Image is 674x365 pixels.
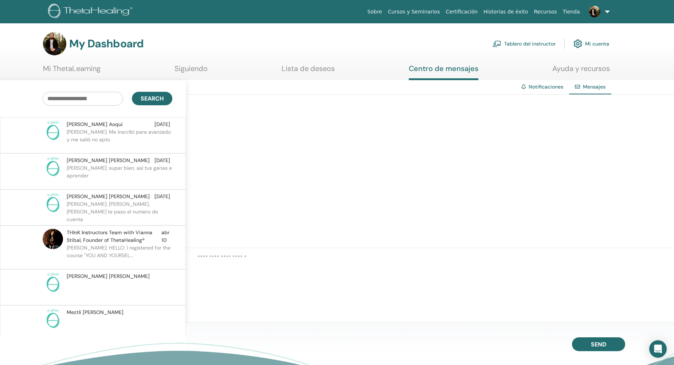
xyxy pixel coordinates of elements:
a: Ayuda y recursos [552,64,610,78]
img: no-photo.png [43,121,63,141]
span: [PERSON_NAME] Aoqui [67,121,123,128]
span: Mensajes [583,83,606,90]
img: no-photo.png [43,157,63,177]
img: no-photo.png [43,309,63,329]
img: default.jpg [43,32,66,55]
span: [DATE] [154,121,170,128]
a: Cursos y Seminarios [385,5,443,19]
h3: My Dashboard [69,37,144,50]
a: Notificaciones [529,83,563,90]
a: Sobre [364,5,385,19]
span: Meztli [PERSON_NAME] [67,309,124,316]
img: default.jpg [43,229,63,249]
span: [PERSON_NAME] [PERSON_NAME] [67,193,150,200]
a: Mi cuenta [573,36,609,52]
p: [PERSON_NAME]: HELLO: I registered for the course "YOU AND YOURSEL... [67,244,172,266]
img: logo.png [48,4,135,20]
div: Open Intercom Messenger [649,340,667,358]
a: Mi ThetaLearning [43,64,101,78]
p: [PERSON_NAME]: [PERSON_NAME], [PERSON_NAME] te paso el numero de cuenta [67,200,172,222]
img: cog.svg [573,38,582,50]
a: Recursos [531,5,560,19]
span: [DATE] [154,157,170,164]
p: [PERSON_NAME]: super bien, así tus ganas e aprender [67,164,172,186]
a: Certificación [443,5,481,19]
p: [PERSON_NAME]: Me inscribí para avanzado y me salió no apto [67,128,172,150]
span: [DATE] [154,193,170,200]
a: Tienda [560,5,583,19]
img: no-photo.png [43,272,63,293]
span: Send [591,341,606,348]
a: Centro de mensajes [409,64,478,80]
span: Search [141,95,164,102]
img: no-photo.png [43,193,63,213]
a: Tablero del instructor [493,36,556,52]
a: Siguiendo [175,64,208,78]
span: [PERSON_NAME] [PERSON_NAME] [67,272,150,280]
span: [PERSON_NAME] [PERSON_NAME] [67,157,150,164]
button: Send [572,337,625,351]
img: default.jpg [589,6,600,17]
a: Lista de deseos [282,64,335,78]
button: Search [132,92,172,105]
span: THInK Instructors Team with Vianna Stibal, Founder of ThetaHealing® [67,229,161,244]
span: abr 10 [161,229,170,244]
img: chalkboard-teacher.svg [493,40,501,47]
a: Historias de éxito [481,5,531,19]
